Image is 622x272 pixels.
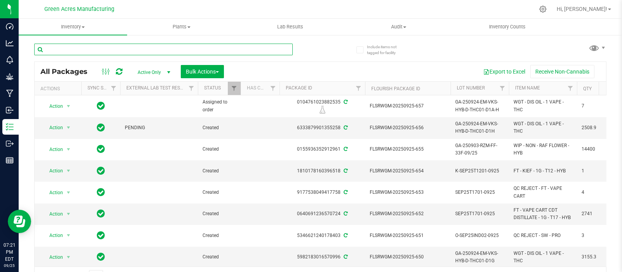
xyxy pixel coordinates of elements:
span: select [64,165,73,176]
span: Include items not tagged for facility [367,44,406,56]
a: Inventory Counts [453,19,561,35]
a: Flourish Package ID [371,86,420,91]
span: FLSRWGM-20250925-657 [370,102,446,110]
a: Filter [564,82,577,95]
input: Search Package ID, Item Name, SKU, Lot or Part Number... [34,44,293,55]
div: Actions [40,86,78,91]
div: 0640691236570724 [278,210,366,218]
a: Qty [583,86,592,91]
span: Green Acres Manufacturing [44,6,114,12]
span: 2508.9 [582,124,611,132]
div: 0104761023882535 [278,98,366,114]
span: select [64,101,73,112]
span: Sync from Compliance System [342,125,348,130]
span: Action [42,165,63,176]
span: FLSRWGM-20250925-656 [370,124,446,132]
span: WGT - DIS OIL - 1 VAPE - THC [514,120,572,135]
span: Inventory [19,23,127,30]
span: FLSRWGM-20250925-652 [370,210,446,218]
span: Sync from Compliance System [342,211,348,216]
span: Plants [128,23,235,30]
span: WGT - DIS OIL - 1 VAPE - THC [514,98,572,113]
button: Bulk Actions [181,65,224,78]
span: Action [42,252,63,263]
span: FT - VAPE CART CDT DISTILLATE - 1G - T17 - HYB [514,207,572,221]
span: SEP25T1701-0925 [455,189,504,196]
span: Sync from Compliance System [342,168,348,174]
div: 6333879901355258 [278,124,366,132]
span: GA-250924-EM-VKS-HYB-D-THC01-D1H [455,120,504,135]
span: In Sync [97,251,105,262]
span: In Sync [97,208,105,219]
span: select [64,187,73,198]
a: Lot Number [457,85,485,91]
inline-svg: Outbound [6,140,14,147]
span: PENDING [125,124,193,132]
span: Created [203,189,236,196]
a: Audit [344,19,453,35]
a: Filter [352,82,365,95]
inline-svg: Manufacturing [6,89,14,97]
span: Action [42,101,63,112]
a: Filter [496,82,509,95]
span: select [64,209,73,219]
span: Hi, [PERSON_NAME]! [557,6,607,12]
span: QC REJECT - FT - VAPE CART [514,185,572,200]
a: Filter [185,82,198,95]
p: 07:21 PM EDT [3,242,15,263]
a: Lab Results [236,19,344,35]
th: Has COA [241,82,280,95]
div: 5346621240178403 [278,232,366,239]
span: Action [42,144,63,155]
div: 1810178160396518 [278,167,366,175]
span: Created [203,253,236,261]
p: 09/25 [3,263,15,268]
span: Created [203,167,236,175]
span: Created [203,210,236,218]
inline-svg: Grow [6,73,14,81]
span: Sync from Compliance System [342,190,348,195]
span: Created [203,146,236,153]
span: FLSRWGM-20250925-651 [370,232,446,239]
span: Action [42,209,63,219]
inline-svg: Dashboard [6,23,14,30]
span: FT - KIEF - 1G - T12 - HYB [514,167,572,175]
span: Assigned to order [203,98,236,113]
a: External Lab Test Result [126,85,187,91]
span: K-SEP25T1201-0925 [455,167,504,175]
inline-svg: Inbound [6,106,14,114]
a: Sync Status [87,85,117,91]
span: GA-250924-EM-VKS-HYB-D-THC01-D1A-H [455,98,504,113]
div: 0155936352912961 [278,146,366,153]
span: select [64,144,73,155]
span: Inventory Counts [479,23,536,30]
span: Sync from Compliance System [342,233,348,238]
inline-svg: Inventory [6,123,14,131]
span: 3 [582,232,611,239]
div: R&D Lab Sample [278,106,366,114]
span: GA-250924-EM-VKS-HYB-D-THC01-D1G [455,250,504,265]
span: 1 [582,167,611,175]
span: O-SEP25IND02-0925 [455,232,504,239]
span: Sync from Compliance System [342,254,348,260]
div: 9177538049417758 [278,189,366,196]
span: WGT - DIS OIL - 1 VAPE - THC [514,250,572,265]
span: select [64,230,73,241]
span: In Sync [97,230,105,241]
span: 7 [582,102,611,110]
a: Package ID [286,85,312,91]
a: Inventory [19,19,127,35]
inline-svg: Monitoring [6,56,14,64]
a: Filter [267,82,280,95]
a: Filter [228,82,241,95]
div: Manage settings [538,5,548,13]
span: FLSRWGM-20250925-655 [370,146,446,153]
span: Action [42,122,63,133]
span: FLSRWGM-20250925-650 [370,253,446,261]
span: select [64,122,73,133]
a: Status [204,85,221,91]
div: 5982183016570996 [278,253,366,261]
span: Sync from Compliance System [342,146,348,152]
span: 2741 [582,210,611,218]
span: Created [203,232,236,239]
